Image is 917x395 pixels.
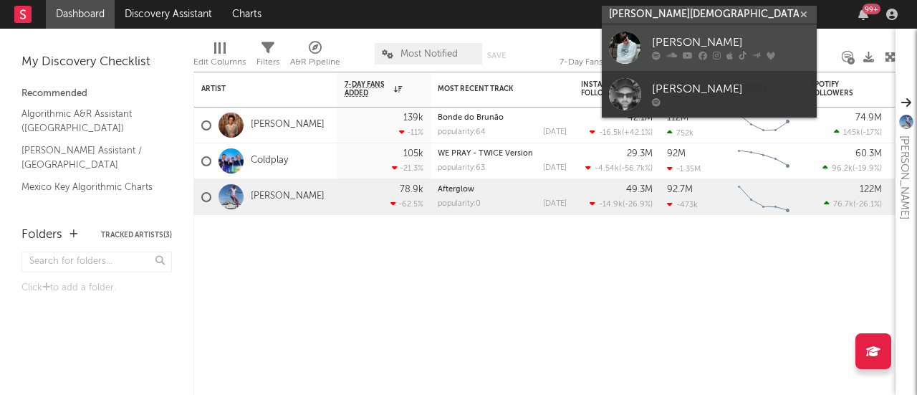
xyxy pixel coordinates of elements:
input: Search for artists [602,6,817,24]
span: 76.7k [833,201,853,209]
a: [PERSON_NAME] Assistant / [GEOGRAPHIC_DATA] [21,143,158,172]
a: Afterglow [438,186,474,194]
div: 752k [667,128,693,138]
div: 139k [403,113,423,123]
div: -11 % [399,128,423,137]
div: 7-Day Fans Added (7-Day Fans Added) [560,36,667,77]
div: -21.3 % [392,163,423,173]
div: Artist [201,85,309,93]
div: 49.3M [626,185,653,194]
div: Spotify Followers [810,80,860,97]
div: Click to add a folder. [21,280,172,297]
a: Mexico Key Algorithmic Charts [21,179,158,195]
div: Folders [21,227,62,244]
a: Coldplay [251,155,288,167]
div: [PERSON_NAME] [652,81,810,98]
div: -473k [667,200,698,209]
div: ( ) [822,163,882,173]
span: -26.9 % [625,201,650,209]
a: Bonde do Brunão [438,114,504,122]
div: 7-Day Fans Added (7-Day Fans Added) [560,54,667,71]
div: 78.9k [400,185,423,194]
div: [DATE] [543,164,567,172]
div: ( ) [834,128,882,137]
div: Edit Columns [193,36,246,77]
span: 96.2k [832,165,853,173]
div: popularity: 0 [438,200,481,208]
span: 145k [843,129,860,137]
div: A&R Pipeline [290,36,340,77]
input: Search for folders... [21,252,172,272]
div: -62.5 % [390,199,423,209]
div: ( ) [590,199,653,209]
span: -17 % [863,129,880,137]
div: ( ) [824,199,882,209]
div: WE PRAY - TWICE Version [438,150,567,158]
div: popularity: 64 [438,128,486,136]
span: -56.7k % [621,165,650,173]
div: -1.35M [667,164,701,173]
svg: Chart title [731,108,796,143]
div: popularity: 63 [438,164,485,172]
a: WE PRAY - TWICE Version [438,150,533,158]
a: Algorithmic A&R Assistant ([GEOGRAPHIC_DATA]) [21,106,158,135]
div: Instagram Followers [581,80,631,97]
div: [DATE] [543,128,567,136]
div: Bonde do Brunão [438,114,567,122]
div: 99 + [863,4,880,14]
div: A&R Pipeline [290,54,340,71]
button: Tracked Artists(3) [101,232,172,239]
div: 74.9M [855,113,882,123]
svg: Chart title [731,143,796,179]
svg: Chart title [731,179,796,215]
a: [PERSON_NAME] [602,71,817,118]
div: 92.7M [667,185,693,194]
div: Afterglow [438,186,567,194]
div: 60.3M [855,149,882,158]
div: 92M [667,149,686,158]
div: 42.1M [628,113,653,123]
div: Recommended [21,85,172,103]
div: Edit Columns [193,54,246,71]
div: [DATE] [543,200,567,208]
div: Filters [256,36,279,77]
span: Most Notified [400,49,458,59]
span: +42.1 % [624,129,650,137]
a: [PERSON_NAME] [251,191,325,203]
span: -16.5k [599,129,622,137]
div: Filters [256,54,279,71]
div: 122M [860,185,882,194]
span: -14.9k [599,201,623,209]
button: 99+ [858,9,868,20]
div: My Discovery Checklist [21,54,172,71]
a: [PERSON_NAME] [602,24,817,71]
div: ( ) [585,163,653,173]
span: -26.1 % [855,201,880,209]
span: -19.9 % [855,165,880,173]
div: ( ) [590,128,653,137]
span: -4.54k [595,165,619,173]
div: 29.3M [627,149,653,158]
span: 7-Day Fans Added [345,80,390,97]
div: [PERSON_NAME] [896,135,913,219]
button: Save [487,52,506,60]
div: 105k [403,149,423,158]
div: [PERSON_NAME] [652,34,810,52]
a: [PERSON_NAME] [251,119,325,131]
div: 112M [667,113,688,123]
div: Most Recent Track [438,85,545,93]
